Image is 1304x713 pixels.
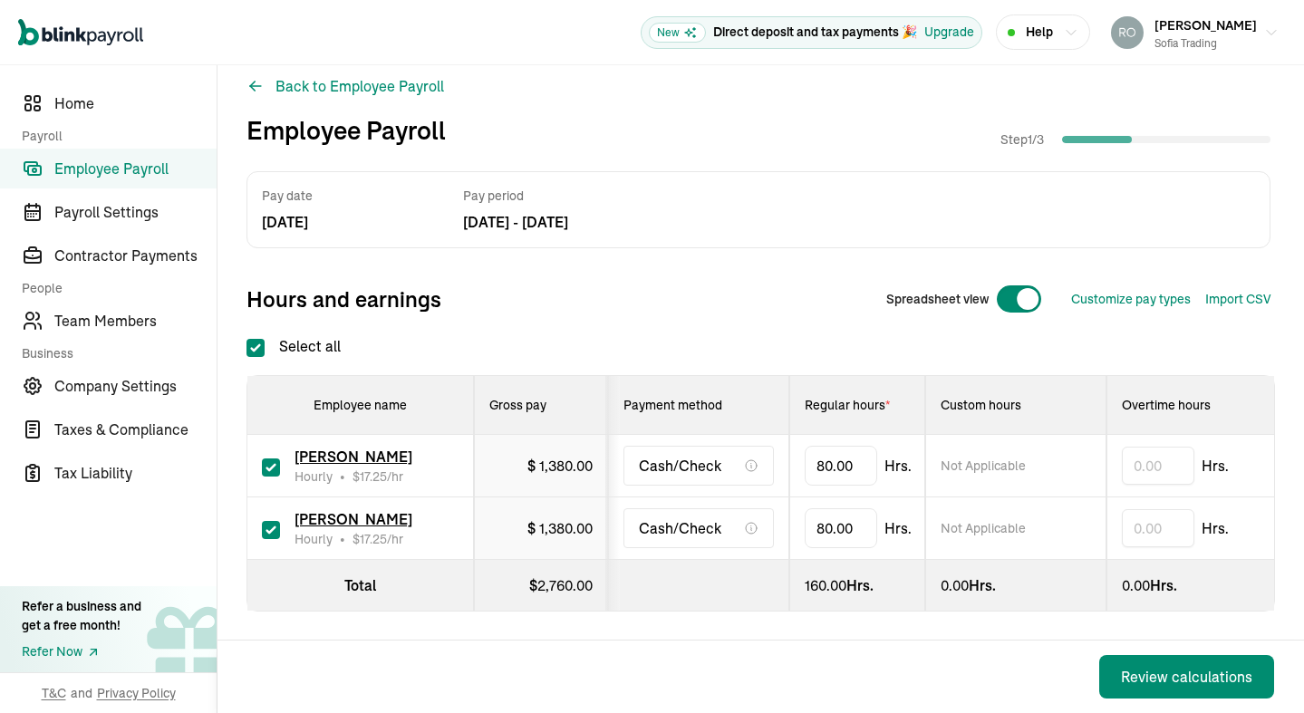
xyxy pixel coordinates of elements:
[1071,290,1191,309] button: Customize pay types
[246,284,441,313] span: Hours and earnings
[295,510,412,528] span: [PERSON_NAME]
[360,531,387,547] span: 17.25
[527,455,593,477] div: $
[54,375,217,397] span: Company Settings
[97,684,176,702] span: Privacy Policy
[941,574,1091,596] div: Hrs.
[886,290,989,309] span: Spreadsheet view
[54,419,217,440] span: Taxes & Compliance
[1205,290,1270,309] button: Import CSV
[22,127,206,145] span: Payroll
[623,397,722,413] span: Payment method
[805,576,846,594] span: 160.00
[22,597,141,635] div: Refer a business and get a free month!
[805,574,910,596] div: Hrs.
[22,279,206,297] span: People
[941,396,1091,414] div: Custom hours
[463,211,650,233] span: [DATE] - [DATE]
[1154,35,1257,52] div: sofia trading
[1000,130,1055,149] span: Step 1 / 3
[262,211,308,233] span: [DATE]
[246,75,444,97] button: Back to Employee Payroll
[340,530,345,548] span: •
[489,574,593,596] div: $
[54,92,217,114] span: Home
[54,245,217,266] span: Contractor Payments
[246,111,446,149] h1: Employee Payroll
[941,576,969,594] span: 0.00
[1122,447,1194,485] input: 0.00
[1104,10,1286,55] button: [PERSON_NAME]sofia trading
[537,576,593,594] span: 2,760.00
[353,530,403,548] span: /hr
[353,468,387,485] span: $
[54,462,217,484] span: Tax Liability
[649,23,706,43] span: New
[805,508,877,548] input: TextInput
[924,23,974,42] button: Upgrade
[941,457,1026,475] span: Not Applicable
[22,344,206,362] span: Business
[262,187,449,206] span: Pay date
[295,530,333,548] span: Hourly
[639,517,721,539] span: Cash/Check
[54,158,217,179] span: Employee Payroll
[463,187,650,206] span: Pay period
[22,642,141,661] a: Refer Now
[353,467,403,486] span: /hr
[539,457,593,475] span: 1,380.00
[1122,509,1194,547] input: 0.00
[539,519,593,537] span: 1,380.00
[1154,17,1257,34] span: [PERSON_NAME]
[996,14,1090,50] button: Help
[54,201,217,223] span: Payroll Settings
[262,574,459,596] div: Total
[246,335,341,357] label: Select all
[639,455,721,477] span: Cash/Check
[805,446,877,486] input: TextInput
[295,448,412,466] span: [PERSON_NAME]
[489,396,593,414] div: Gross pay
[314,397,407,413] span: Employee name
[18,6,143,59] nav: Global
[1122,397,1211,413] span: Overtime hours
[805,397,890,413] span: Regular hours
[527,517,593,539] div: $
[993,517,1304,713] iframe: Chat Widget
[941,519,1026,537] span: Not Applicable
[353,531,387,547] span: $
[42,684,66,702] span: T&C
[884,517,912,539] span: Hrs.
[340,467,345,486] span: •
[1202,455,1229,477] span: Hrs.
[54,310,217,332] span: Team Members
[713,23,917,42] p: Direct deposit and tax payments 🎉
[360,468,387,485] span: 17.25
[1026,23,1053,42] span: Help
[295,467,333,486] span: Hourly
[884,455,912,477] span: Hrs.
[246,339,265,357] input: Select all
